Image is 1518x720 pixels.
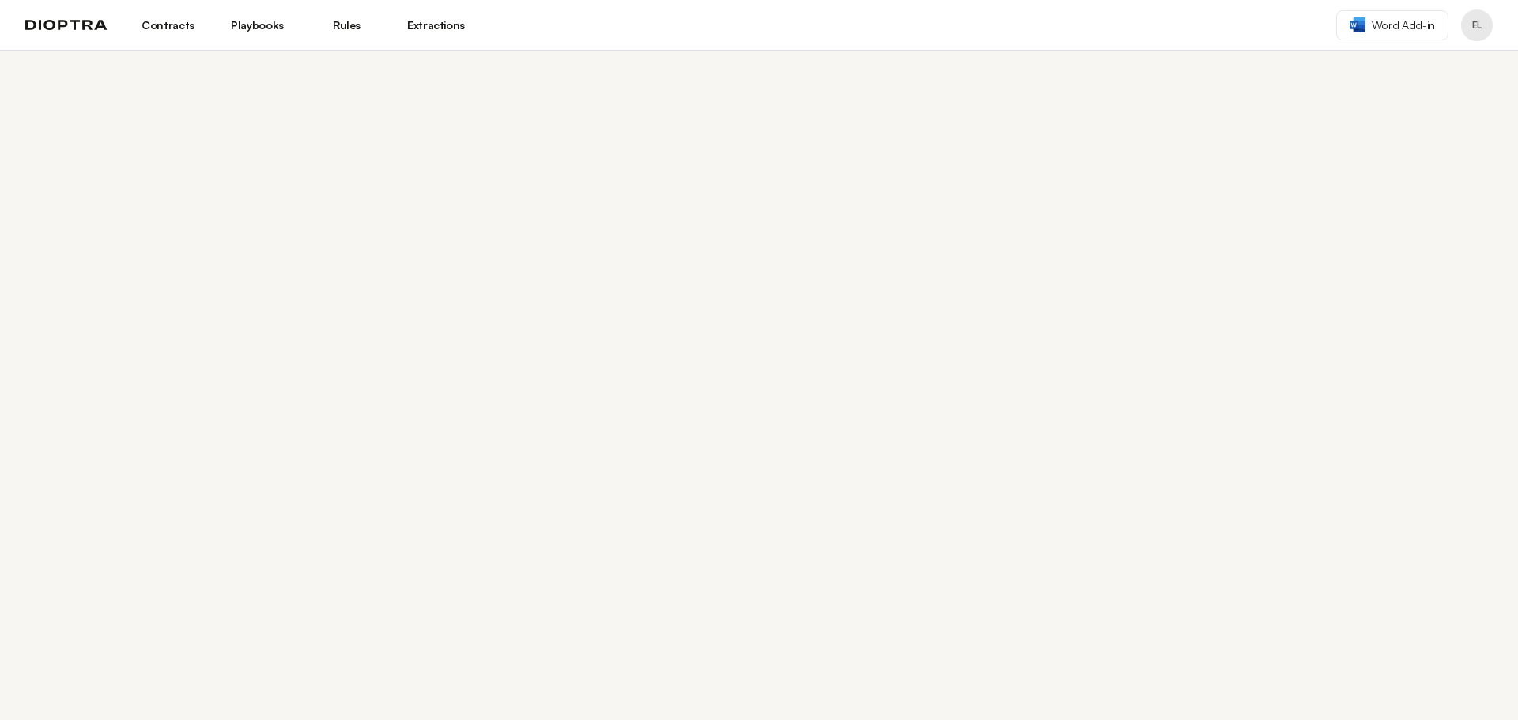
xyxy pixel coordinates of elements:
a: Playbooks [222,12,293,39]
a: Contracts [133,12,203,39]
a: Rules [312,12,382,39]
a: Word Add-in [1336,10,1448,40]
span: Word Add-in [1372,17,1435,33]
button: Profile menu [1461,9,1493,41]
img: logo [25,20,108,31]
a: Extractions [401,12,471,39]
img: word [1350,17,1365,32]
